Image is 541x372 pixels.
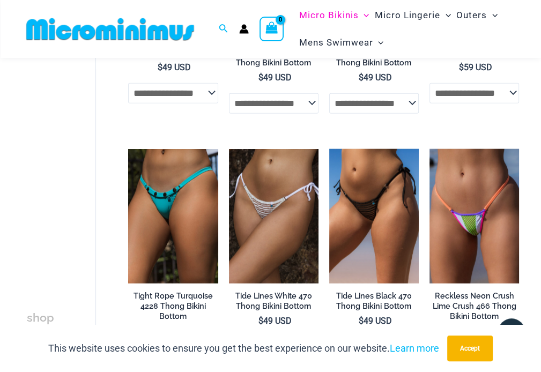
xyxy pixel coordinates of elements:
[358,2,369,29] span: Menu Toggle
[219,23,228,36] a: Search icon link
[128,149,218,284] img: Tight Rope Turquoise 4228 Thong Bottom 01
[373,29,383,56] span: Menu Toggle
[375,2,440,29] span: Micro Lingerie
[258,72,292,83] bdi: 49 USD
[429,291,519,325] a: Reckless Neon Crush Lime Crush 466 Thong Bikini Bottom
[329,291,419,311] h2: Tide Lines Black 470 Thong Bikini Bottom
[459,62,492,72] bdi: 59 USD
[299,2,358,29] span: Micro Bikinis
[440,2,451,29] span: Menu Toggle
[329,149,419,284] img: Tide Lines Black 470 Thong 01
[359,316,392,326] bdi: 49 USD
[429,149,519,284] img: Reckless Neon Crush Lime Crush 466 Thong
[22,17,198,41] img: MM SHOP LOGO FLAT
[429,149,519,284] a: Reckless Neon Crush Lime Crush 466 ThongReckless Neon Crush Lime Crush 466 Thong 01Reckless Neon ...
[239,24,249,34] a: Account icon link
[27,310,54,343] span: shopping
[158,62,191,72] bdi: 49 USD
[299,29,373,56] span: Mens Swimwear
[229,149,318,284] img: Tide Lines White 470 Thong 01
[296,2,372,29] a: Micro BikinisMenu ToggleMenu Toggle
[447,336,493,361] button: Accept
[459,62,464,72] span: $
[359,72,392,83] bdi: 49 USD
[359,316,364,326] span: $
[258,316,263,326] span: $
[296,29,386,56] a: Mens SwimwearMenu ToggleMenu Toggle
[456,2,487,29] span: Outers
[48,340,439,356] p: This website uses cookies to ensure you get the best experience on our website.
[128,149,218,284] a: Tight Rope Turquoise 4228 Thong Bottom 01Tight Rope Turquoise 4228 Thong Bottom 02Tight Rope Turq...
[229,291,318,315] a: Tide Lines White 470 Thong Bikini Bottom
[454,2,500,29] a: OutersMenu ToggleMenu Toggle
[372,2,454,29] a: Micro LingerieMenu ToggleMenu Toggle
[128,291,218,325] a: Tight Rope Turquoise 4228 Thong Bikini Bottom
[158,62,162,72] span: $
[258,72,263,83] span: $
[229,149,318,284] a: Tide Lines White 470 Thong 01Tide Lines White 470 Thong 02Tide Lines White 470 Thong 02
[258,316,292,326] bdi: 49 USD
[128,291,218,321] h2: Tight Rope Turquoise 4228 Thong Bikini Bottom
[229,291,318,311] h2: Tide Lines White 470 Thong Bikini Bottom
[487,2,498,29] span: Menu Toggle
[390,343,439,354] a: Learn more
[27,60,123,274] iframe: TrustedSite Certified
[359,72,364,83] span: $
[329,149,419,284] a: Tide Lines Black 470 Thong 01Tide Lines Black 470 Thong 02Tide Lines Black 470 Thong 02
[329,291,419,315] a: Tide Lines Black 470 Thong Bikini Bottom
[260,17,284,41] a: View Shopping Cart, empty
[429,291,519,321] h2: Reckless Neon Crush Lime Crush 466 Thong Bikini Bottom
